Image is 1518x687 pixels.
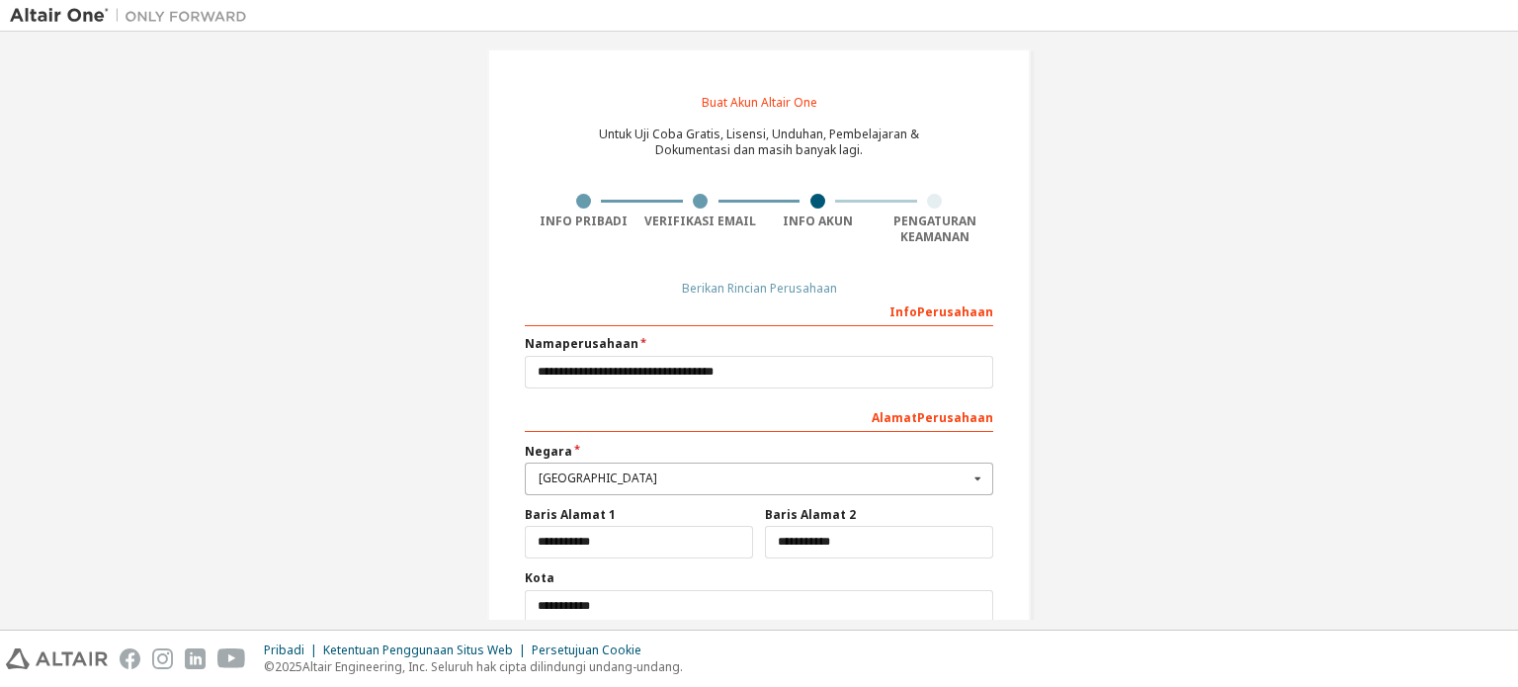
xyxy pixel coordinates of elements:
font: Alamat [872,409,917,426]
font: perusahaan [562,335,638,352]
img: altair_logo.svg [6,648,108,669]
font: [GEOGRAPHIC_DATA] [539,470,657,486]
img: instagram.svg [152,648,173,669]
font: Negara [525,443,572,460]
font: Ketentuan Penggunaan Situs Web [323,642,513,658]
font: Perusahaan [917,303,993,320]
font: Baris Alamat 2 [765,506,856,523]
font: Perusahaan [917,409,993,426]
font: Buat Akun Altair One [702,94,817,111]
font: © [264,658,275,675]
font: Info [889,303,917,320]
font: Untuk Uji Coba Gratis, Lisensi, Unduhan, Pembelajaran & [599,126,919,142]
font: Info Akun [783,213,853,229]
font: Verifikasi Email [644,213,756,229]
font: Baris Alamat 1 [525,506,616,523]
img: youtube.svg [217,648,246,669]
img: facebook.svg [120,648,140,669]
img: Altair Satu [10,6,257,26]
font: Dokumentasi dan masih banyak lagi. [655,141,863,158]
font: Pribadi [264,642,304,658]
img: linkedin.svg [185,648,206,669]
font: Berikan Rincian Perusahaan [682,280,837,297]
font: Altair Engineering, Inc. Seluruh hak cipta dilindungi undang-undang. [302,658,683,675]
font: Info Pribadi [540,213,628,229]
font: Pengaturan Keamanan [893,213,976,245]
font: Persetujuan Cookie [532,642,641,658]
font: Kota [525,569,554,586]
font: Nama [525,335,562,352]
font: 2025 [275,658,302,675]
